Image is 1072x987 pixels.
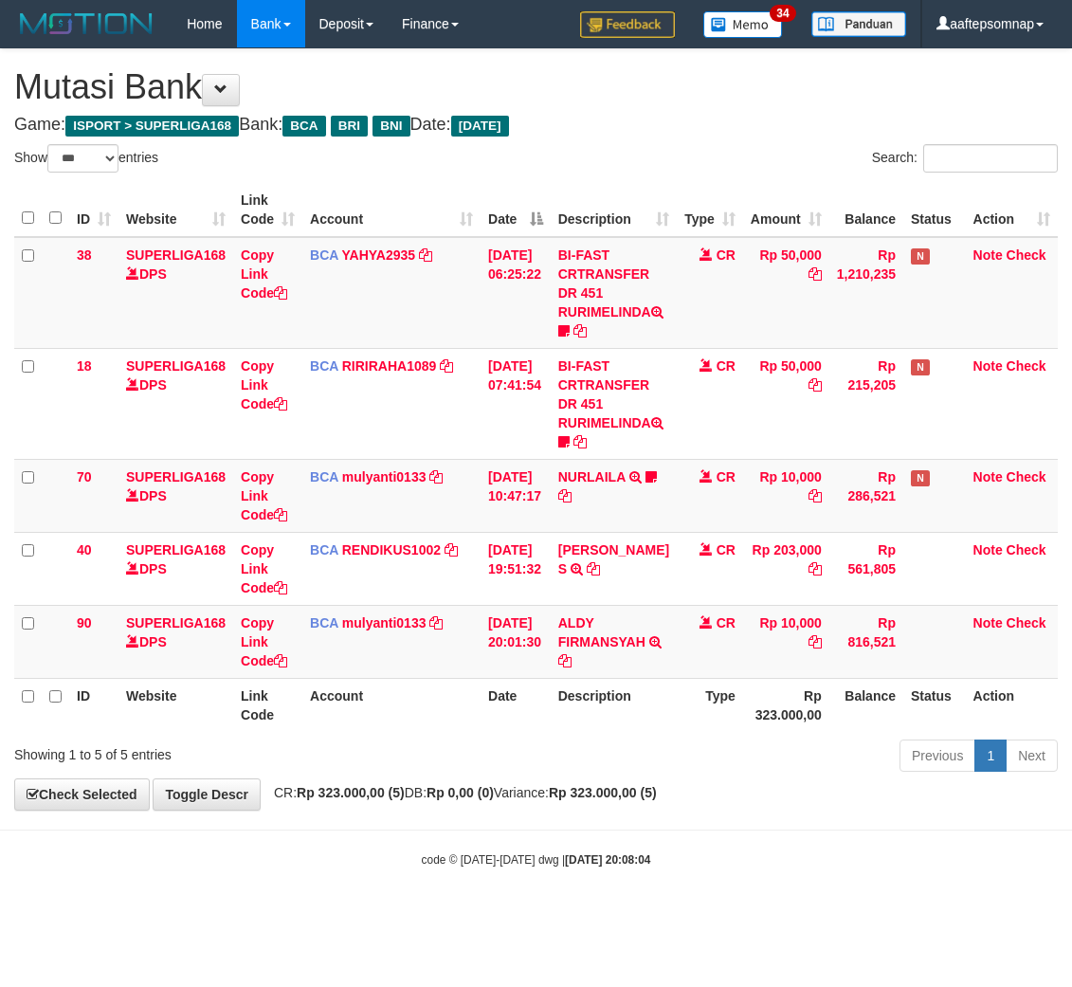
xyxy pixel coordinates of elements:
th: Account: activate to sort column ascending [302,183,481,237]
th: ID: activate to sort column ascending [69,183,118,237]
span: 38 [77,247,92,263]
img: MOTION_logo.png [14,9,158,38]
a: Check Selected [14,778,150,811]
a: SUPERLIGA168 [126,358,226,374]
a: mulyanti0133 [342,469,427,484]
a: Note [973,247,1003,263]
strong: Rp 0,00 (0) [427,785,494,800]
span: BCA [310,615,338,631]
a: Copy Rp 203,000 to clipboard [809,561,822,576]
td: Rp 816,521 [829,605,903,678]
span: BCA [310,247,338,263]
span: 70 [77,469,92,484]
td: [DATE] 07:41:54 [481,348,551,459]
a: SUPERLIGA168 [126,615,226,631]
span: 18 [77,358,92,374]
a: Copy RENDIKUS1002 to clipboard [445,542,458,557]
span: 34 [770,5,795,22]
h1: Mutasi Bank [14,68,1058,106]
a: Copy Link Code [241,247,287,301]
th: Description [551,678,677,732]
span: 40 [77,542,92,557]
a: Note [973,542,1003,557]
a: Copy mulyanti0133 to clipboard [429,615,443,631]
img: Feedback.jpg [580,11,675,38]
td: Rp 1,210,235 [829,237,903,349]
td: [DATE] 06:25:22 [481,237,551,349]
a: Previous [899,740,975,772]
input: Search: [923,144,1058,173]
th: Balance [829,183,903,237]
span: CR [717,247,736,263]
span: CR [717,615,736,631]
a: Note [973,469,1003,484]
td: Rp 10,000 [743,605,829,678]
th: Action [966,678,1058,732]
a: YAHYA2935 [342,247,416,263]
th: Website: activate to sort column ascending [118,183,233,237]
strong: [DATE] 20:08:04 [565,853,650,867]
span: Has Note [911,359,930,375]
td: BI-FAST CRTRANSFER DR 451 RURIMELINDA [551,348,677,459]
td: [DATE] 10:47:17 [481,459,551,532]
a: Check [1007,615,1046,631]
th: Rp 323.000,00 [743,678,829,732]
th: ID [69,678,118,732]
a: Copy BI-FAST CRTRANSFER DR 451 RURIMELINDA to clipboard [573,323,587,338]
th: Account [302,678,481,732]
a: SUPERLIGA168 [126,247,226,263]
a: Check [1007,358,1046,374]
span: BRI [331,116,368,137]
th: Type: activate to sort column ascending [677,183,743,237]
td: Rp 215,205 [829,348,903,459]
a: Note [973,615,1003,631]
span: BCA [310,358,338,374]
a: mulyanti0133 [342,615,427,631]
span: CR [717,542,736,557]
span: CR: DB: Variance: [264,785,657,800]
a: 1 [974,740,1007,772]
span: 90 [77,615,92,631]
a: Copy RIRIRAHA1089 to clipboard [440,358,453,374]
th: Date: activate to sort column descending [481,183,551,237]
div: Showing 1 to 5 of 5 entries [14,738,432,764]
td: [DATE] 20:01:30 [481,605,551,678]
strong: Rp 323.000,00 (5) [297,785,405,800]
strong: Rp 323.000,00 (5) [549,785,657,800]
span: [DATE] [451,116,509,137]
td: DPS [118,237,233,349]
a: RENDIKUS1002 [342,542,441,557]
small: code © [DATE]-[DATE] dwg | [422,853,651,867]
td: Rp 10,000 [743,459,829,532]
a: Note [973,358,1003,374]
a: Copy NURLAILA to clipboard [558,488,572,503]
a: Check [1007,247,1046,263]
label: Show entries [14,144,158,173]
th: Date [481,678,551,732]
span: CR [717,358,736,374]
th: Link Code: activate to sort column ascending [233,183,302,237]
th: Description: activate to sort column ascending [551,183,677,237]
a: Check [1007,542,1046,557]
a: Copy Link Code [241,615,287,668]
span: CR [717,469,736,484]
span: Has Note [911,248,930,265]
td: Rp 286,521 [829,459,903,532]
th: Link Code [233,678,302,732]
td: DPS [118,348,233,459]
a: Copy Link Code [241,358,287,411]
h4: Game: Bank: Date: [14,116,1058,135]
a: RIRIRAHA1089 [342,358,437,374]
a: Copy Rp 10,000 to clipboard [809,634,822,649]
a: Copy Rp 10,000 to clipboard [809,488,822,503]
span: BCA [310,469,338,484]
label: Search: [872,144,1058,173]
a: Next [1006,740,1058,772]
select: Showentries [47,144,118,173]
span: Has Note [911,470,930,486]
img: panduan.png [811,11,906,37]
a: [PERSON_NAME] S [558,542,669,576]
a: SUPERLIGA168 [126,469,226,484]
span: BCA [310,542,338,557]
a: Copy Link Code [241,469,287,522]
